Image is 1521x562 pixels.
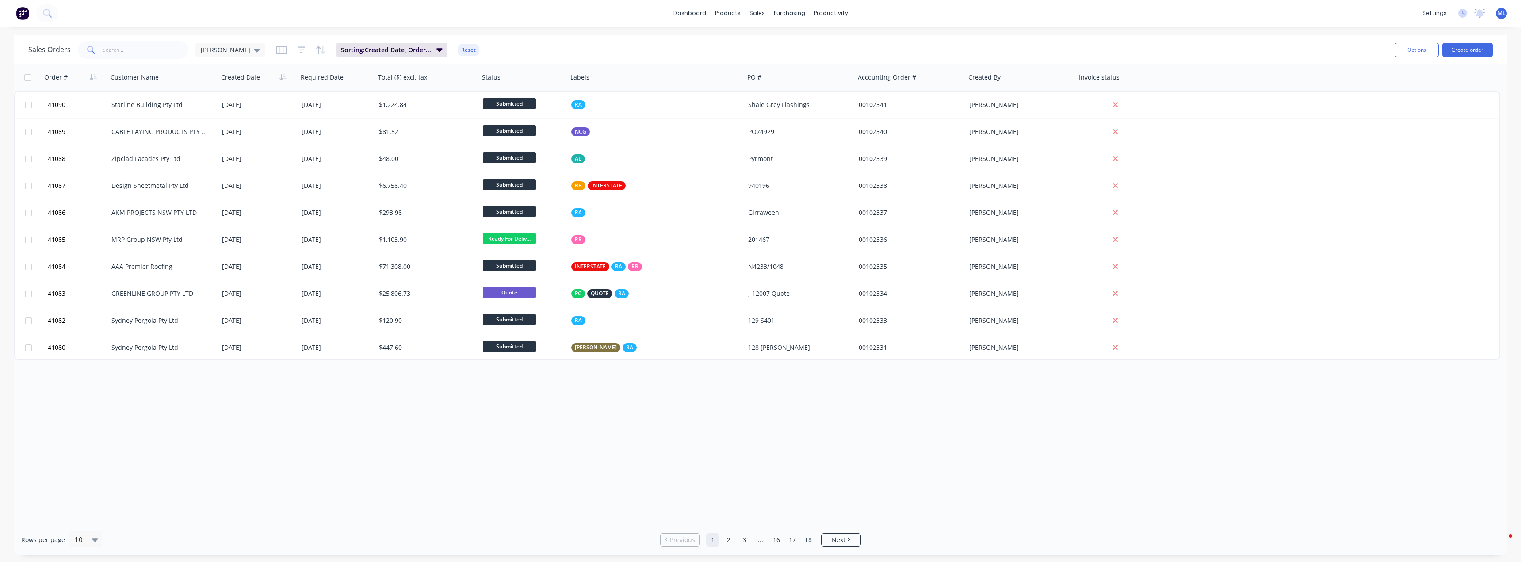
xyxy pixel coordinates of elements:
[571,208,585,217] button: RA
[48,208,65,217] span: 41086
[302,181,372,190] div: [DATE]
[570,73,589,82] div: Labels
[969,181,1067,190] div: [PERSON_NAME]
[221,73,260,82] div: Created Date
[859,289,957,298] div: 00102334
[769,7,810,20] div: purchasing
[615,262,622,271] span: RA
[575,181,582,190] span: BB
[222,127,294,136] div: [DATE]
[859,262,957,271] div: 00102335
[379,289,471,298] div: $25,806.73
[1395,43,1439,57] button: Options
[748,343,846,352] div: 128 [PERSON_NAME]
[379,208,471,217] div: $293.98
[302,127,372,136] div: [DATE]
[111,343,210,352] div: Sydney Pergola Pty Ltd
[45,199,111,226] button: 41086
[302,208,372,217] div: [DATE]
[111,235,210,244] div: MRP Group NSW Pty Ltd
[754,533,767,547] a: Jump forward
[222,208,294,217] div: [DATE]
[832,535,845,544] span: Next
[111,208,210,217] div: AKM PROJECTS NSW PTY LTD
[111,181,210,190] div: Design Sheetmetal Pty Ltd
[483,206,536,217] span: Submitted
[575,316,582,325] span: RA
[45,92,111,118] button: 41090
[45,280,111,307] button: 41083
[859,100,957,109] div: 00102341
[111,73,159,82] div: Customer Name
[858,73,916,82] div: Accounting Order #
[571,127,590,136] button: NCG
[483,98,536,109] span: Submitted
[618,289,625,298] span: RA
[968,73,1001,82] div: Created By
[859,235,957,244] div: 00102336
[103,41,189,59] input: Search...
[45,172,111,199] button: 41087
[302,316,372,325] div: [DATE]
[483,179,536,190] span: Submitted
[45,119,111,145] button: 41089
[379,262,471,271] div: $71,308.00
[111,262,210,271] div: AAA Premier Roofing
[669,7,711,20] a: dashboard
[575,208,582,217] span: RA
[111,100,210,109] div: Starline Building Pty Ltd
[571,154,585,163] button: AL
[969,208,1067,217] div: [PERSON_NAME]
[222,154,294,163] div: [DATE]
[748,235,846,244] div: 201467
[575,343,617,352] span: [PERSON_NAME]
[711,7,745,20] div: products
[1442,43,1493,57] button: Create order
[341,46,431,54] span: Sorting: Created Date, Order #
[302,289,372,298] div: [DATE]
[969,343,1067,352] div: [PERSON_NAME]
[201,45,250,54] span: [PERSON_NAME]
[21,535,65,544] span: Rows per page
[379,127,471,136] div: $81.52
[48,235,65,244] span: 41085
[571,316,585,325] button: RA
[336,43,447,57] button: Sorting:Created Date, Order #
[111,154,210,163] div: Zipclad Facades Pty Ltd
[575,235,582,244] span: RR
[16,7,29,20] img: Factory
[859,154,957,163] div: 00102339
[571,289,629,298] button: PCQUOTERA
[45,253,111,280] button: 41084
[738,533,751,547] a: Page 3
[483,341,536,352] span: Submitted
[111,289,210,298] div: GREENLINE GROUP PTY LTD
[48,127,65,136] span: 41089
[571,343,637,352] button: [PERSON_NAME]RA
[45,334,111,361] button: 41080
[222,316,294,325] div: [DATE]
[786,533,799,547] a: Page 17
[575,262,606,271] span: INTERSTATE
[302,154,372,163] div: [DATE]
[379,154,471,163] div: $48.00
[379,235,471,244] div: $1,103.90
[591,181,622,190] span: INTERSTATE
[222,181,294,190] div: [DATE]
[483,233,536,244] span: Ready For Deliv...
[482,73,501,82] div: Status
[222,100,294,109] div: [DATE]
[575,100,582,109] span: RA
[969,262,1067,271] div: [PERSON_NAME]
[745,7,769,20] div: sales
[48,154,65,163] span: 41088
[748,154,846,163] div: Pyrmont
[1418,7,1451,20] div: settings
[969,235,1067,244] div: [PERSON_NAME]
[483,152,536,163] span: Submitted
[483,260,536,271] span: Submitted
[661,535,699,544] a: Previous page
[748,100,846,109] div: Shale Grey Flashings
[748,316,846,325] div: 129 S401
[722,533,735,547] a: Page 2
